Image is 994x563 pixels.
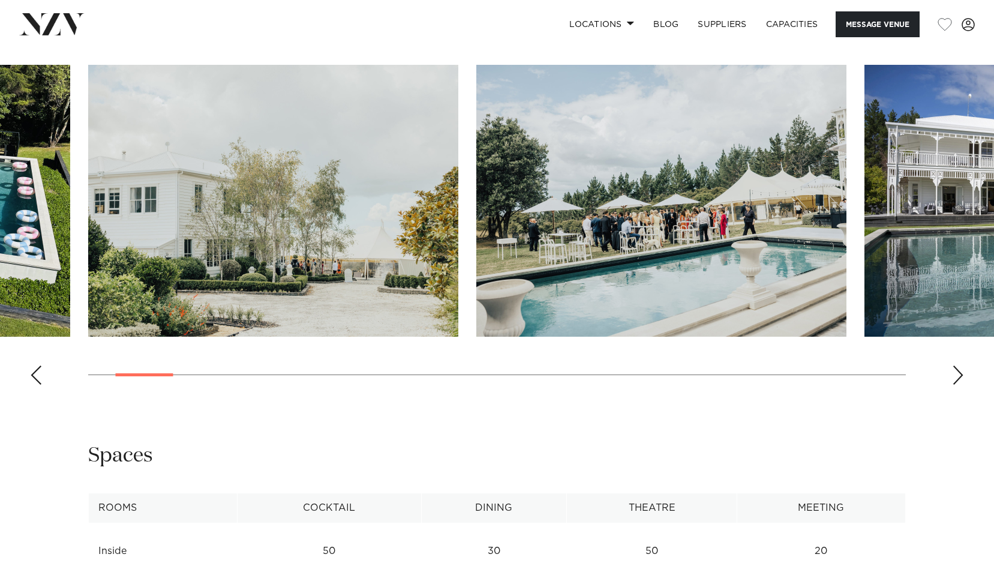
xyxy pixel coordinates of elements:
swiper-slide: 2 / 30 [88,65,458,337]
th: Theatre [567,493,737,523]
a: Capacities [756,11,828,37]
th: Dining [421,493,567,523]
th: Rooms [89,493,238,523]
a: SUPPLIERS [688,11,756,37]
img: nzv-logo.png [19,13,85,35]
swiper-slide: 3 / 30 [476,65,846,337]
th: Cocktail [237,493,421,523]
button: Message Venue [836,11,920,37]
th: Meeting [737,493,905,523]
a: Locations [560,11,644,37]
a: BLOG [644,11,688,37]
h2: Spaces [88,442,153,469]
